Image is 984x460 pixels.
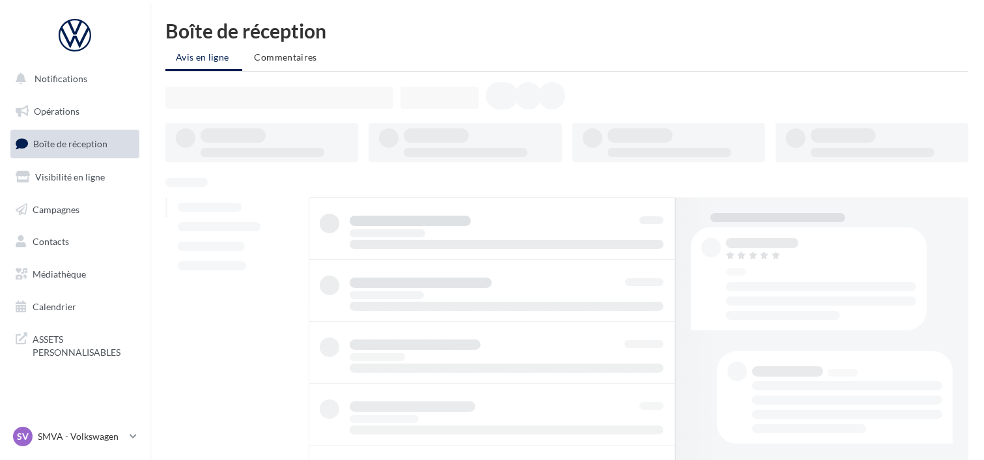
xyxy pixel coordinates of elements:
a: Visibilité en ligne [8,164,142,191]
span: Médiathèque [33,268,86,280]
a: Opérations [8,98,142,125]
span: Visibilité en ligne [35,171,105,182]
span: Commentaires [255,51,317,63]
a: SV SMVA - Volkswagen [10,424,139,449]
div: Boîte de réception [165,21,968,40]
span: SV [17,430,29,443]
a: Calendrier [8,293,142,321]
a: Campagnes [8,196,142,223]
button: Notifications [8,65,137,93]
span: Boîte de réception [33,138,107,149]
a: Contacts [8,228,142,255]
a: ASSETS PERSONNALISABLES [8,325,142,364]
a: Boîte de réception [8,130,142,158]
span: ASSETS PERSONNALISABLES [33,330,134,358]
a: Médiathèque [8,261,142,288]
span: Notifications [35,73,87,84]
span: Opérations [34,106,79,117]
span: Calendrier [33,301,76,312]
span: Campagnes [33,203,79,214]
span: Contacts [33,236,69,247]
p: SMVA - Volkswagen [38,430,124,443]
